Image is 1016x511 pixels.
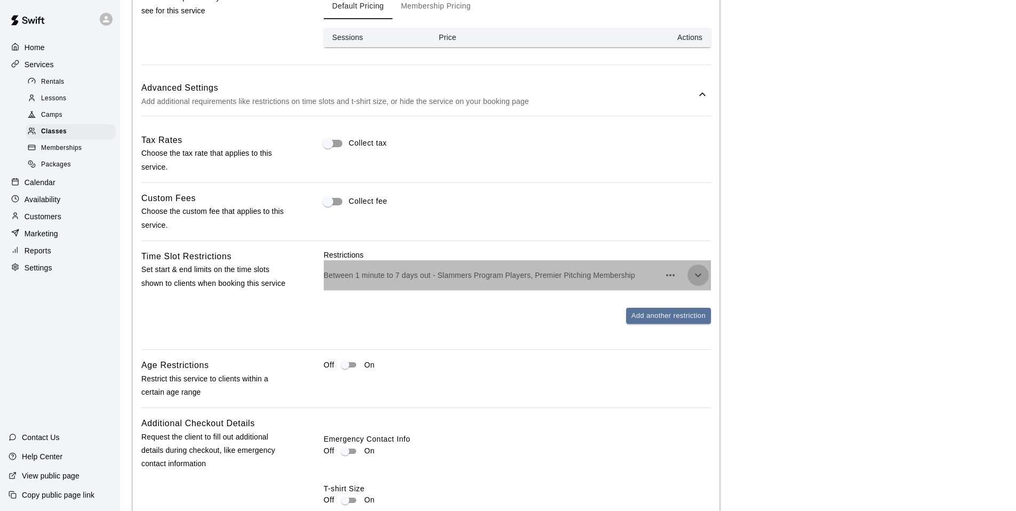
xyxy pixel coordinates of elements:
[25,177,55,188] p: Calendar
[41,159,71,170] span: Packages
[349,138,387,149] span: Collect tax
[26,90,120,107] a: Lessons
[141,147,290,173] p: Choose the tax rate that applies to this service.
[141,250,231,264] h6: Time Slot Restrictions
[324,494,334,506] p: Off
[324,270,660,281] p: Between 1 minute to 7 days out - Slammers Program Players, Premier Pitching Membership
[26,75,116,90] div: Rentals
[41,77,65,87] span: Rentals
[41,126,67,137] span: Classes
[324,28,430,47] th: Sessions
[141,133,182,147] h6: Tax Rates
[9,243,111,259] a: Reports
[22,451,62,462] p: Help Center
[25,42,45,53] p: Home
[141,372,290,399] p: Restrict this service to clients within a certain age range
[324,483,711,494] label: T-shirt Size
[41,93,67,104] span: Lessons
[364,494,375,506] p: On
[9,209,111,225] a: Customers
[25,245,51,256] p: Reports
[26,124,116,139] div: Classes
[626,308,711,324] button: Add another restriction
[25,228,58,239] p: Marketing
[141,95,696,108] p: Add additional requirements like restrictions on time slots and t-shirt size, or hide the service...
[9,39,111,55] a: Home
[22,432,60,443] p: Contact Us
[430,28,537,47] th: Price
[364,360,375,371] p: On
[26,107,120,124] a: Camps
[537,28,711,47] th: Actions
[324,434,711,444] label: Emergency Contact Info
[141,191,196,205] h6: Custom Fees
[141,263,290,290] p: Set start & end limits on the time slots shown to clients when booking this service
[26,91,116,106] div: Lessons
[22,470,79,481] p: View public page
[9,191,111,207] a: Availability
[26,140,120,157] a: Memberships
[26,124,120,140] a: Classes
[22,490,94,500] p: Copy public page link
[25,262,52,273] p: Settings
[25,211,61,222] p: Customers
[25,59,54,70] p: Services
[141,81,696,95] h6: Advanced Settings
[324,260,711,290] div: Between 1 minute to 7 days out - Slammers Program Players, Premier Pitching Membership
[26,74,120,90] a: Rentals
[324,250,711,260] p: Restrictions
[9,226,111,242] a: Marketing
[141,417,255,430] h6: Additional Checkout Details
[141,358,209,372] h6: Age Restrictions
[9,260,111,276] a: Settings
[26,108,116,123] div: Camps
[364,445,375,457] p: On
[41,143,82,154] span: Memberships
[324,445,334,457] p: Off
[349,196,387,207] span: Collect fee
[26,141,116,156] div: Memberships
[141,74,711,116] div: Advanced SettingsAdd additional requirements like restrictions on time slots and t-shirt size, or...
[25,194,61,205] p: Availability
[26,157,116,172] div: Packages
[26,157,120,173] a: Packages
[324,360,334,371] p: Off
[141,430,290,471] p: Request the client to fill out additional details during checkout, like emergency contact informa...
[41,110,62,121] span: Camps
[141,205,290,231] p: Choose the custom fee that applies to this service.
[9,174,111,190] a: Calendar
[9,57,111,73] a: Services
